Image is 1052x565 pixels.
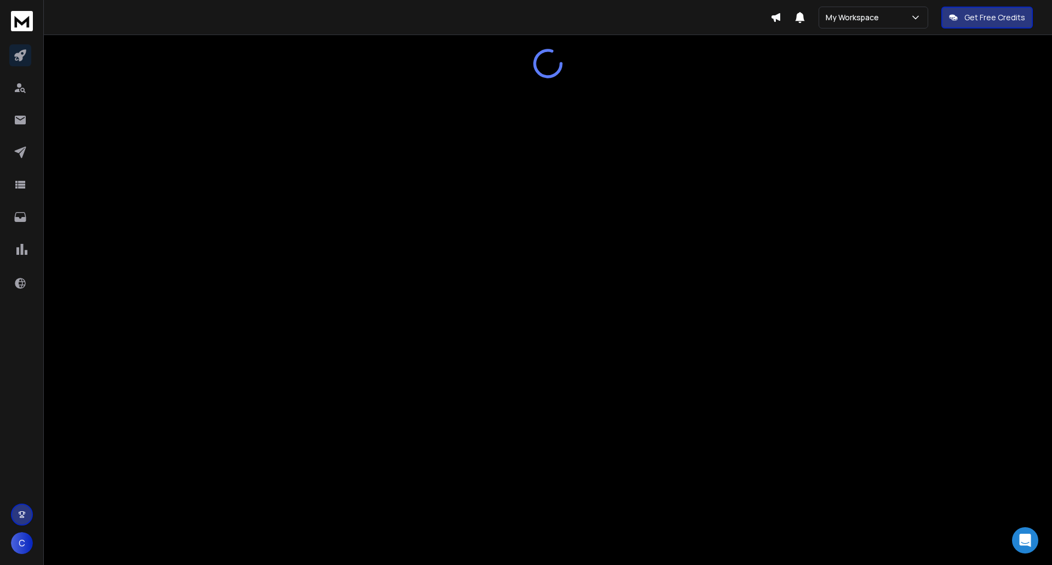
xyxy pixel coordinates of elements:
[1012,527,1038,553] div: Open Intercom Messenger
[964,12,1025,23] p: Get Free Credits
[11,532,33,554] button: C
[11,11,33,31] img: logo
[826,12,883,23] p: My Workspace
[941,7,1033,28] button: Get Free Credits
